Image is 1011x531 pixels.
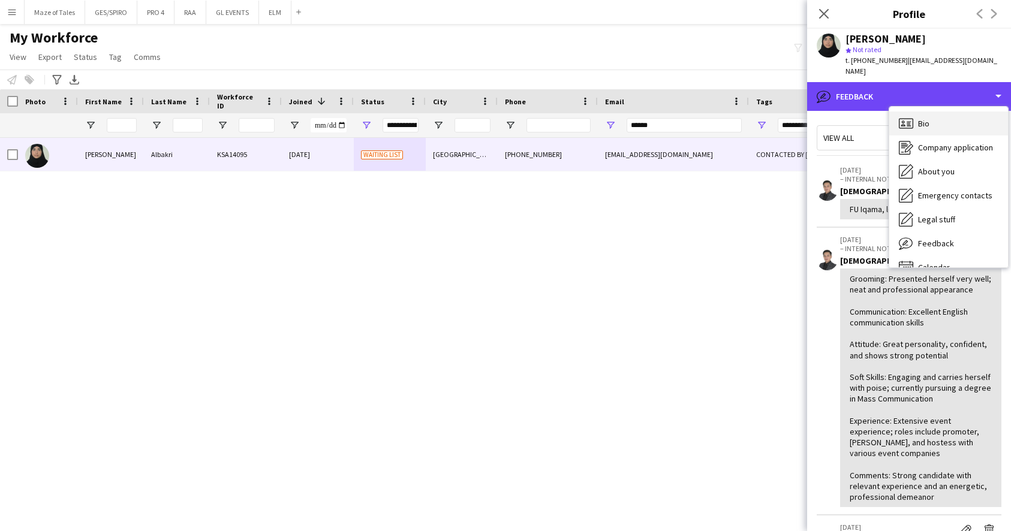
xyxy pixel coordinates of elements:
div: [PERSON_NAME] [78,138,144,171]
input: Workforce ID Filter Input [239,118,275,132]
button: GES/SPIRO [85,1,137,24]
span: Joined [289,97,312,106]
div: [PERSON_NAME] [845,34,926,44]
div: About you [889,159,1008,183]
span: Waiting list [361,150,403,159]
span: Photo [25,97,46,106]
span: Emergency contacts [918,190,992,201]
span: Status [361,97,384,106]
div: CONTACTED BY [PERSON_NAME], ENGLISH ++, [PERSON_NAME] PROFILE, TOP HOST/HOSTESS, TOP PROMOTER, TO... [749,138,892,171]
p: [DATE] [840,165,953,174]
a: Status [69,49,102,65]
div: Bio [889,111,1008,135]
div: [GEOGRAPHIC_DATA] [426,138,498,171]
button: Open Filter Menu [433,120,444,131]
div: [PHONE_NUMBER] [498,138,598,171]
span: View all [823,132,854,143]
button: Open Filter Menu [505,120,516,131]
div: Company application [889,135,1008,159]
div: Legal stuff [889,207,1008,231]
span: Bio [918,118,929,129]
button: PRO 4 [137,1,174,24]
p: – INTERNAL NOTE [840,244,953,253]
span: Company application [918,142,993,153]
a: Comms [129,49,166,65]
span: Legal stuff [918,214,955,225]
span: Workforce ID [217,92,260,110]
span: Last Name [151,97,186,106]
input: Last Name Filter Input [173,118,203,132]
div: Feedback [889,231,1008,255]
span: My Workforce [10,29,98,47]
span: Feedback [918,238,954,249]
button: Open Filter Menu [217,120,228,131]
p: [DATE] [840,235,953,244]
span: View [10,52,26,62]
img: Jana Albakri [25,144,49,168]
span: Tag [109,52,122,62]
span: Not rated [853,45,881,54]
a: Tag [104,49,127,65]
span: Calendar [918,262,950,273]
button: Open Filter Menu [361,120,372,131]
div: Feedback [807,82,1011,111]
button: RAA [174,1,206,24]
input: Joined Filter Input [311,118,347,132]
span: Tags [756,97,772,106]
span: | [EMAIL_ADDRESS][DOMAIN_NAME] [845,56,997,76]
div: [DEMOGRAPHIC_DATA][PERSON_NAME] [840,186,1001,197]
app-action-btn: Advanced filters [50,73,64,87]
span: Email [605,97,624,106]
div: FU Iqama, location, photos [850,204,992,215]
span: Comms [134,52,161,62]
input: Phone Filter Input [526,118,591,132]
button: Maze of Tales [25,1,85,24]
div: Albakri [144,138,210,171]
button: Open Filter Menu [756,120,767,131]
div: [DEMOGRAPHIC_DATA][PERSON_NAME] [840,255,1001,266]
h3: Profile [807,6,1011,22]
div: [EMAIL_ADDRESS][DOMAIN_NAME] [598,138,749,171]
span: Status [74,52,97,62]
span: Phone [505,97,526,106]
button: GL EVENTS [206,1,259,24]
input: City Filter Input [455,118,491,132]
div: Emergency contacts [889,183,1008,207]
button: Open Filter Menu [85,120,96,131]
span: First Name [85,97,122,106]
input: First Name Filter Input [107,118,137,132]
div: KSA14095 [210,138,282,171]
button: Open Filter Menu [151,120,162,131]
div: [DATE] [282,138,354,171]
a: View [5,49,31,65]
app-action-btn: Export XLSX [67,73,82,87]
span: Export [38,52,62,62]
p: – INTERNAL NOTE [840,174,953,183]
span: City [433,97,447,106]
a: Export [34,49,67,65]
span: About you [918,166,955,177]
button: ELM [259,1,291,24]
span: t. [PHONE_NUMBER] [845,56,908,65]
button: Open Filter Menu [605,120,616,131]
div: Calendar [889,255,1008,279]
div: Grooming: Presented herself very well; neat and professional appearance Communication: Excellent ... [850,273,992,502]
input: Email Filter Input [627,118,742,132]
button: Open Filter Menu [289,120,300,131]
